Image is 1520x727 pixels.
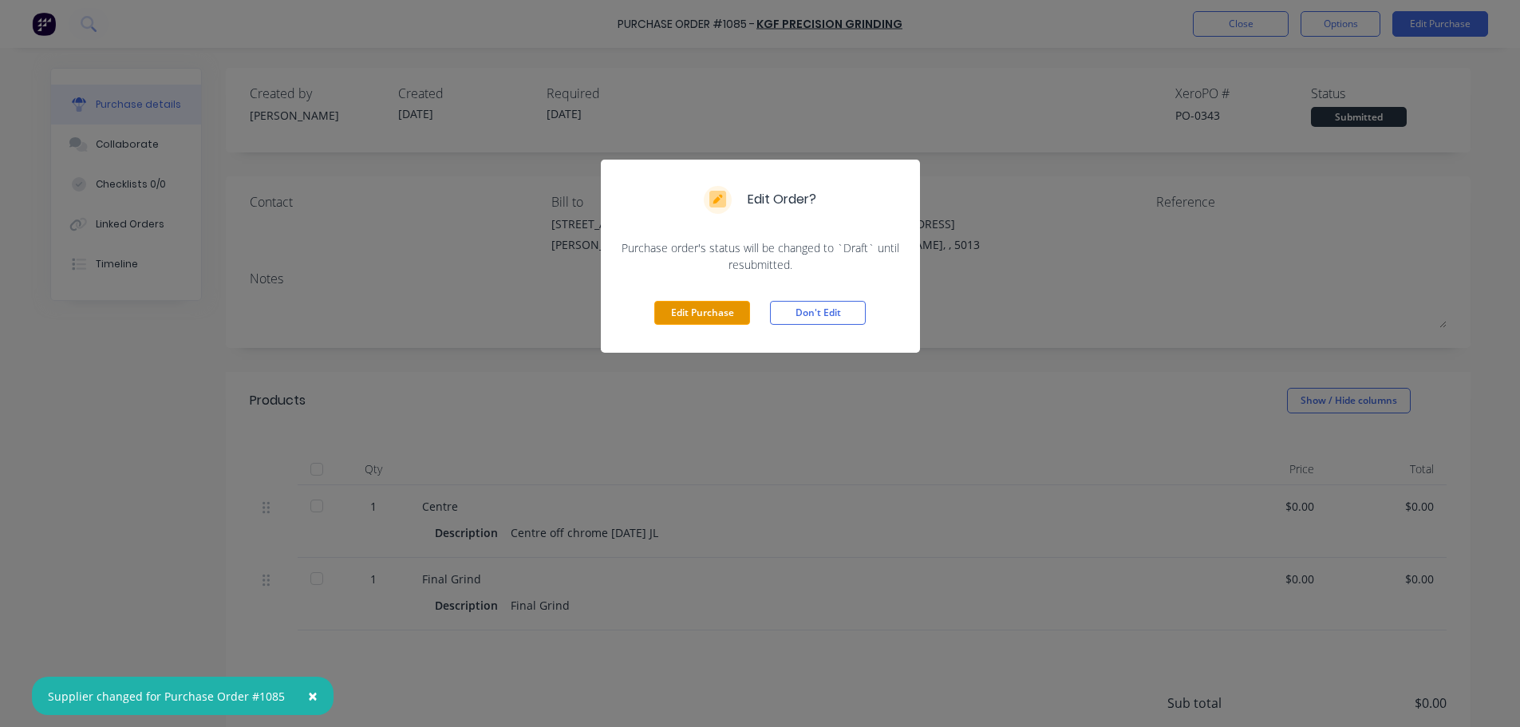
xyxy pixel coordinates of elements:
[292,677,334,715] button: Close
[654,301,750,325] button: Edit Purchase
[748,190,816,209] div: Edit Order?
[308,685,318,707] span: ×
[770,301,866,325] button: Don't Edit
[48,688,285,705] div: Supplier changed for Purchase Order #1085
[601,239,920,273] div: Purchase order's status will be changed to `Draft` until resubmitted.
